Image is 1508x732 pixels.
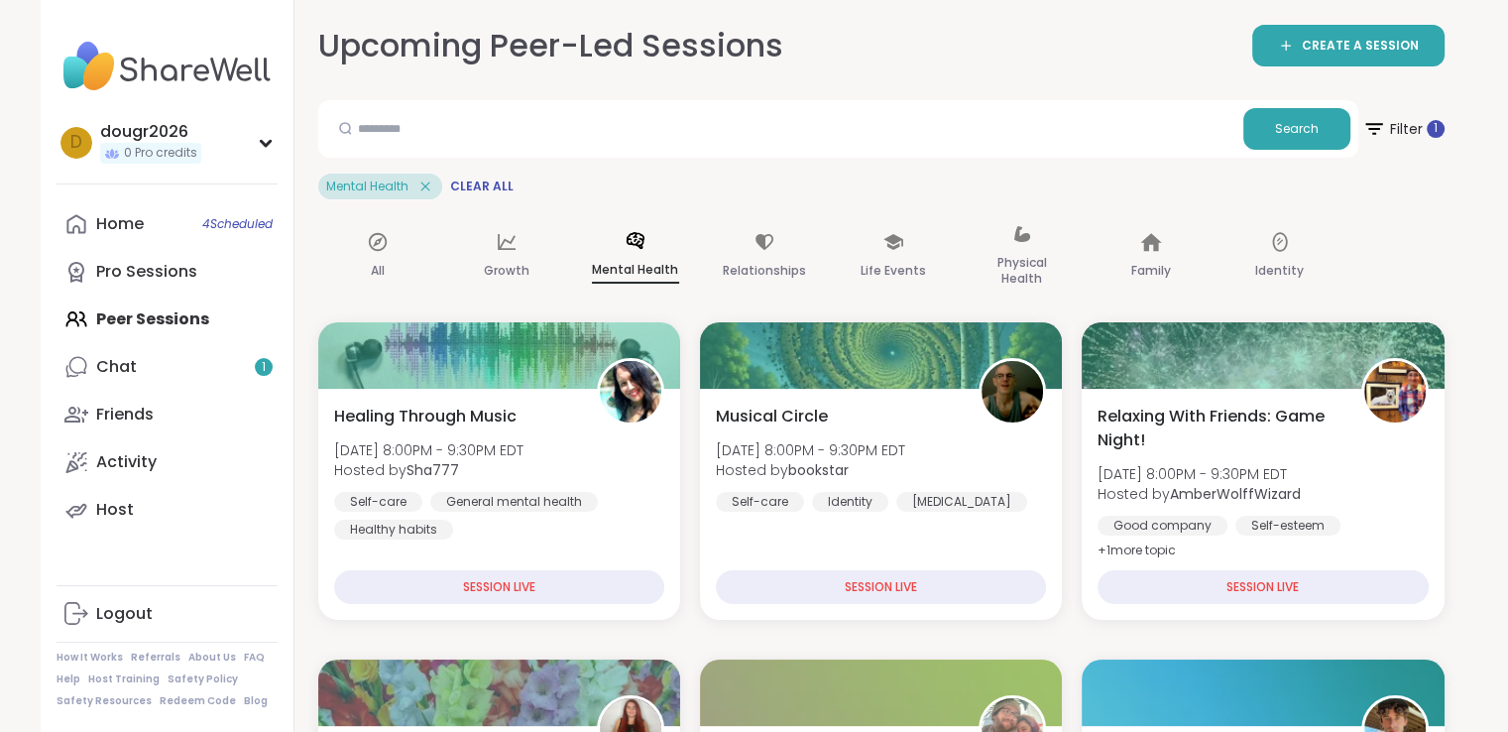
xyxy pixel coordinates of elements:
div: Self-esteem [1235,516,1340,536]
button: Search [1243,108,1350,150]
a: Blog [244,694,268,708]
div: Self-care [334,492,422,512]
span: Relaxing With Friends: Game Night! [1098,405,1338,452]
a: Help [57,672,80,686]
div: Good company [1098,516,1227,536]
div: Pro Sessions [96,261,197,283]
span: Filter [1362,105,1445,153]
img: ShareWell Nav Logo [57,32,278,101]
a: Pro Sessions [57,248,278,296]
div: Home [96,213,144,235]
span: [DATE] 8:00PM - 9:30PM EDT [334,440,523,460]
a: Friends [57,391,278,438]
div: dougr2026 [100,121,201,143]
span: Healing Through Music [334,405,517,428]
a: Host Training [88,672,160,686]
div: SESSION LIVE [1098,570,1428,604]
div: Host [96,499,134,521]
div: Healthy habits [334,520,453,540]
span: 4 Scheduled [202,216,273,232]
a: Referrals [131,651,180,665]
span: d [70,130,82,156]
img: bookstar [982,361,1043,423]
a: Safety Policy [168,672,238,686]
a: How It Works [57,651,123,665]
div: Activity [96,451,157,473]
p: Physical Health [979,251,1066,291]
span: 0 Pro credits [124,145,197,162]
div: Self-care [716,492,804,512]
a: Home4Scheduled [57,200,278,248]
a: Safety Resources [57,694,152,708]
span: Musical Circle [716,405,828,428]
a: Redeem Code [160,694,236,708]
p: Growth [484,259,529,283]
p: Relationships [723,259,806,283]
p: All [371,259,385,283]
button: Filter 1 [1362,100,1445,158]
a: Logout [57,590,278,638]
h2: Upcoming Peer-Led Sessions [318,24,783,68]
b: bookstar [788,460,849,480]
div: Logout [96,603,153,625]
div: Chat [96,356,137,378]
div: General mental health [430,492,598,512]
span: Mental Health [326,179,408,194]
b: Sha777 [406,460,459,480]
div: SESSION LIVE [716,570,1046,604]
a: Chat1 [57,343,278,391]
div: SESSION LIVE [334,570,664,604]
span: [DATE] 8:00PM - 9:30PM EDT [716,440,905,460]
span: 1 [1434,120,1438,137]
div: [MEDICAL_DATA] [896,492,1027,512]
b: AmberWolffWizard [1170,484,1301,504]
img: Sha777 [600,361,661,423]
span: CREATE A SESSION [1302,38,1419,55]
div: Friends [96,404,154,426]
div: Identity [812,492,888,512]
p: Family [1131,259,1171,283]
span: Hosted by [716,460,905,480]
span: Hosted by [334,460,523,480]
a: About Us [188,651,236,665]
p: Mental Health [592,258,679,284]
p: Life Events [861,259,926,283]
span: 1 [262,359,266,376]
span: [DATE] 8:00PM - 9:30PM EDT [1098,464,1301,484]
a: Activity [57,438,278,486]
a: CREATE A SESSION [1252,25,1445,66]
span: Search [1275,120,1319,138]
a: FAQ [244,651,265,665]
p: Identity [1255,259,1304,283]
img: AmberWolffWizard [1364,361,1426,423]
span: Clear All [450,179,514,194]
span: Hosted by [1098,484,1301,504]
a: Host [57,486,278,534]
